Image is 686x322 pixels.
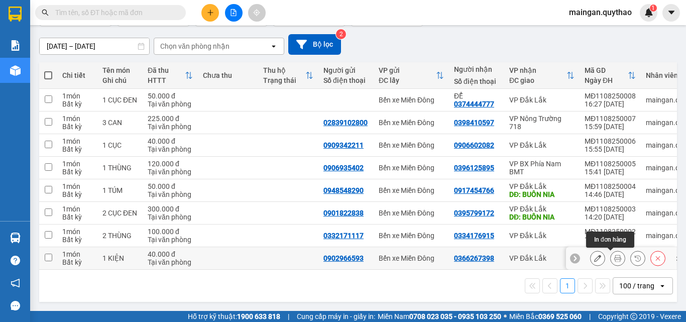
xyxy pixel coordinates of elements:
div: 1 món [62,160,92,168]
div: MĐ1108250003 [585,205,636,213]
div: Bến xe Miền Đông [379,119,444,127]
div: 0366267398 [454,254,494,262]
button: aim [248,4,266,22]
div: VP Đắk Lắk [509,205,575,213]
strong: 1900 633 818 [237,312,280,320]
div: MĐ1108250002 [585,228,636,236]
input: Select a date range. [40,38,149,54]
div: 1 CỤC ĐEN [102,96,138,104]
div: 0909342211 [323,141,364,149]
div: VP Đắk Lắk [509,232,575,240]
div: 300.000 đ [148,205,193,213]
div: Tại văn phòng [148,100,193,108]
span: maingan.quythao [561,6,640,19]
div: Bến xe Miền Đông [379,141,444,149]
div: Đã thu [148,66,185,74]
button: plus [201,4,219,22]
div: Bến xe Miền Đông [379,254,444,262]
span: CR : [8,66,23,76]
div: 0906935402 [323,164,364,172]
div: Bất kỳ [62,258,92,266]
div: Số điện thoại [454,77,499,85]
div: MĐ1108250006 [585,137,636,145]
button: 1 [560,278,575,293]
div: VP BX Phía Nam BMT [509,160,575,176]
span: ⚪️ [504,314,507,318]
span: | [589,311,591,322]
div: Chi tiết [62,71,92,79]
div: 50.000 đ [148,182,193,190]
sup: 2 [336,29,346,39]
div: Bến xe Miền Đông [379,164,444,172]
div: 0398410597 [454,119,494,127]
div: Người nhận [454,65,499,73]
div: VP Đắk Lắk [509,182,575,190]
span: plus [207,9,214,16]
span: 1 [651,5,655,12]
div: Sửa đơn hàng [590,251,605,266]
div: Tại văn phòng [148,145,193,153]
div: Bất kỳ [62,100,92,108]
th: Toggle SortBy [374,62,449,89]
div: Tại văn phòng [148,213,193,221]
div: 0906602082 [454,141,494,149]
th: Toggle SortBy [143,62,198,89]
div: Mã GD [585,66,628,74]
div: ĐỂ [454,92,499,100]
span: search [42,9,49,16]
div: 100 / trang [619,281,654,291]
div: 1 món [62,137,92,145]
img: solution-icon [10,40,21,51]
div: 0396125895 [454,164,494,172]
div: MĐ1108250005 [585,160,636,168]
span: Nhận: [72,10,96,20]
div: 1 món [62,92,92,100]
span: aim [253,9,260,16]
div: Tại văn phòng [148,236,193,244]
img: warehouse-icon [10,65,21,76]
div: Bất kỳ [62,123,92,131]
div: 14:46 [DATE] [585,190,636,198]
div: ĐỂ [72,33,142,45]
th: Toggle SortBy [580,62,641,89]
strong: 0369 525 060 [538,312,582,320]
div: Tại văn phòng [148,190,193,198]
span: notification [11,278,20,288]
div: MĐ1108250008 [585,92,636,100]
div: 2 THÙNG [102,232,138,240]
span: copyright [630,313,637,320]
div: DĐ: BUÔN NIA [509,213,575,221]
div: 11:39 [DATE] [585,236,636,244]
span: Miền Nam [378,311,501,322]
div: 0334176915 [454,232,494,240]
div: Trạng thái [263,76,305,84]
div: 1 TÚM [102,186,138,194]
div: 50.000 [8,65,66,77]
div: 1 THÙNG [102,164,138,172]
img: warehouse-icon [10,233,21,243]
div: Bến xe Miền Đông [379,96,444,104]
div: 225.000 đ [148,115,193,123]
div: 1 món [62,182,92,190]
img: icon-new-feature [644,8,653,17]
img: logo-vxr [9,7,22,22]
div: 0917454766 [454,186,494,194]
div: Bến xe Miền Đông [9,9,65,33]
div: 40.000 đ [148,137,193,145]
div: VP nhận [509,66,566,74]
div: 120.000 đ [148,160,193,168]
div: ĐC lấy [379,76,436,84]
div: 0332171117 [323,232,364,240]
th: Toggle SortBy [258,62,318,89]
div: Ngày ĐH [585,76,628,84]
div: Bất kỳ [62,213,92,221]
span: file-add [230,9,237,16]
div: Tại văn phòng [148,168,193,176]
div: Bến xe Miền Đông [379,186,444,194]
div: 15:55 [DATE] [585,145,636,153]
div: Tên món [102,66,138,74]
div: HTTT [148,76,185,84]
div: 16:27 [DATE] [585,100,636,108]
button: file-add [225,4,243,22]
div: Bất kỳ [62,236,92,244]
